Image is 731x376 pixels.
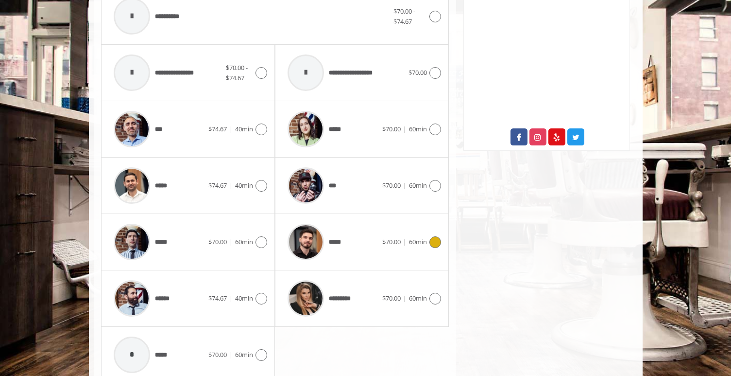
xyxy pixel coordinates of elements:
[208,350,227,359] span: $70.00
[229,350,233,359] span: |
[208,294,227,303] span: $74.67
[208,125,227,133] span: $74.67
[235,125,253,133] span: 40min
[409,125,427,133] span: 60min
[235,350,253,359] span: 60min
[403,181,407,190] span: |
[226,63,248,82] span: $70.00 - $74.67
[229,294,233,303] span: |
[382,294,401,303] span: $70.00
[229,237,233,246] span: |
[235,237,253,246] span: 60min
[208,181,227,190] span: $74.67
[409,181,427,190] span: 60min
[235,294,253,303] span: 40min
[393,7,415,26] span: $70.00 - $74.67
[382,237,401,246] span: $70.00
[408,68,427,77] span: $70.00
[382,181,401,190] span: $70.00
[403,294,407,303] span: |
[403,125,407,133] span: |
[235,181,253,190] span: 40min
[208,237,227,246] span: $70.00
[382,125,401,133] span: $70.00
[403,237,407,246] span: |
[229,125,233,133] span: |
[229,181,233,190] span: |
[409,237,427,246] span: 60min
[409,294,427,303] span: 60min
